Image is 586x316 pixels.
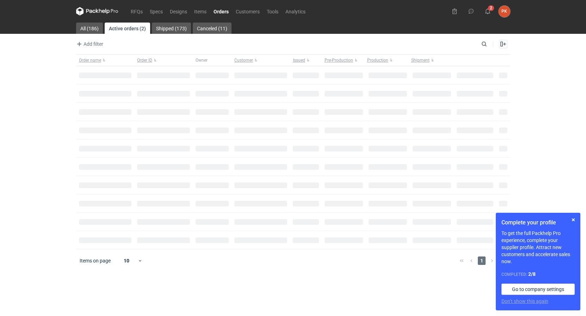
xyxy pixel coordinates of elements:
[478,256,486,265] span: 1
[134,55,193,66] button: Order ID
[193,23,232,34] a: Canceled (11)
[263,7,282,16] a: Tools
[322,55,366,66] button: Pre-Production
[569,216,578,224] button: Skip for now
[166,7,191,16] a: Designs
[501,271,575,278] div: Completed:
[367,57,388,63] span: Production
[105,23,150,34] a: Active orders (2)
[366,55,410,66] button: Production
[293,57,305,63] span: Issued
[191,7,210,16] a: Items
[232,55,290,66] button: Customer
[528,271,536,277] strong: 2 / 8
[76,55,135,66] button: Order name
[482,6,493,17] button: 2
[196,57,208,63] span: Owner
[76,7,118,16] svg: Packhelp Pro
[75,40,104,48] button: Add filter
[501,230,575,265] p: To get the full Packhelp Pro experience, complete your supplier profile. Attract new customers an...
[501,298,548,305] button: Don’t show this again
[210,7,232,16] a: Orders
[325,57,353,63] span: Pre-Production
[76,23,103,34] a: All (186)
[282,7,309,16] a: Analytics
[146,7,166,16] a: Specs
[127,7,146,16] a: RFQs
[410,55,454,66] button: Shipment
[480,40,502,48] input: Search
[79,57,101,63] span: Order name
[115,256,138,266] div: 10
[411,57,430,63] span: Shipment
[152,23,191,34] a: Shipped (173)
[137,57,152,63] span: Order ID
[80,257,111,264] span: Items on page
[75,40,103,48] span: Add filter
[290,55,322,66] button: Issued
[499,6,510,17] div: Paulina Kempara
[501,284,575,295] a: Go to company settings
[499,6,510,17] button: PK
[501,218,575,227] h1: Complete your profile
[232,7,263,16] a: Customers
[234,57,253,63] span: Customer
